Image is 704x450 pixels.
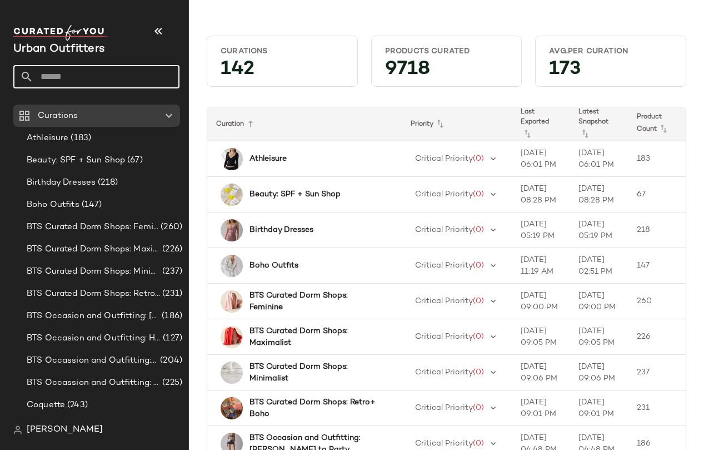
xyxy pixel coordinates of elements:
span: Critical Priority [415,226,473,234]
img: 99904435_272_b [221,184,243,206]
span: Coquette [27,399,65,412]
td: [DATE] 09:00 PM [512,284,570,319]
span: BTS Occassion and Outfitting: Campus Lounge [27,354,158,367]
span: (260) [158,221,182,234]
td: [DATE] 09:06 PM [512,355,570,390]
td: [DATE] 06:01 PM [512,141,570,177]
td: [DATE] 09:00 PM [570,284,628,319]
span: (0) [473,404,484,412]
span: (225) [160,377,182,389]
div: 9718 [376,61,517,82]
span: (67) [125,154,143,167]
img: 68846146_011_b [221,362,243,384]
td: [DATE] 02:51 PM [570,248,628,284]
span: Critical Priority [415,439,473,448]
span: (0) [473,226,484,234]
td: 67 [628,177,686,212]
span: Athleisure [27,132,68,145]
span: BTS Occassion and Outfitting: First Day Fits [27,377,160,389]
span: (0) [473,333,484,341]
td: 147 [628,248,686,284]
span: [PERSON_NAME] [27,423,103,437]
span: Critical Priority [415,333,473,341]
span: (186) [159,310,182,323]
div: Curations [221,46,344,57]
span: Beauty: SPF + Sun Shop [27,154,125,167]
b: Athleisure [249,153,287,165]
td: 183 [628,141,686,177]
img: 101005627_001_b [221,148,243,170]
span: (243) [65,399,88,412]
span: (204) [158,354,182,367]
span: Critical Priority [415,190,473,199]
td: [DATE] 05:19 PM [512,212,570,248]
td: [DATE] 05:19 PM [570,212,628,248]
span: Critical Priority [415,368,473,377]
span: (127) [161,332,182,345]
td: [DATE] 08:28 PM [570,177,628,212]
span: BTS Curated Dorm Shops: Feminine [27,221,158,234]
span: (226) [160,243,182,256]
div: 142 [212,61,353,82]
td: [DATE] 09:05 PM [570,319,628,355]
div: 173 [540,61,681,82]
td: [DATE] 11:19 AM [512,248,570,284]
span: Current Company Name [13,43,104,55]
span: Curations [38,110,78,122]
span: Birthday Dresses [27,176,96,189]
img: 103171302_054_b [221,219,243,241]
span: Critical Priority [415,261,473,270]
span: BTS Curated Dorm Shops: Minimalist [27,265,160,278]
img: svg%3e [13,426,22,434]
b: Birthday Dresses [249,224,313,236]
span: (0) [473,297,484,305]
span: Critical Priority [415,404,473,412]
img: 102187119_066_b [221,290,243,313]
div: Products Curated [385,46,508,57]
span: (147) [79,199,102,211]
span: (0) [473,155,484,163]
span: BTS Curated Dorm Shops: Retro+ Boho [27,288,160,300]
span: (0) [473,439,484,448]
span: (0) [473,368,484,377]
span: (183) [68,132,91,145]
span: BTS Occasion and Outfitting: Homecoming Dresses [27,332,161,345]
span: BTS Occasion and Outfitting: [PERSON_NAME] to Party [27,310,159,323]
img: 101991065_010_b [221,255,243,277]
b: Boho Outfits [249,260,298,271]
span: Critical Priority [415,297,473,305]
span: Critical Priority [415,155,473,163]
span: (237) [160,265,182,278]
td: [DATE] 09:01 PM [570,390,628,426]
th: Curation [207,107,402,141]
td: 218 [628,212,686,248]
td: 237 [628,355,686,390]
b: BTS Curated Dorm Shops: Minimalist [249,361,382,384]
span: Boho Outfits [27,199,79,211]
th: Product Count [628,107,686,141]
td: [DATE] 09:01 PM [512,390,570,426]
b: BTS Curated Dorm Shops: Maximalist [249,325,382,349]
b: BTS Curated Dorm Shops: Feminine [249,290,382,313]
th: Latest Snapshot [570,107,628,141]
b: Beauty: SPF + Sun Shop [249,189,341,200]
b: BTS Curated Dorm Shops: Retro+ Boho [249,397,382,420]
td: 231 [628,390,686,426]
td: [DATE] 06:01 PM [570,141,628,177]
td: 226 [628,319,686,355]
span: (0) [473,261,484,270]
span: (218) [96,176,118,189]
span: (0) [473,190,484,199]
img: 102187119_060_b [221,326,243,348]
td: [DATE] 09:05 PM [512,319,570,355]
img: cfy_white_logo.C9jOOHJF.svg [13,25,108,41]
td: [DATE] 09:06 PM [570,355,628,390]
td: [DATE] 08:28 PM [512,177,570,212]
img: 103681524_000_b [221,397,243,419]
td: 260 [628,284,686,319]
th: Priority [402,107,512,141]
span: BTS Curated Dorm Shops: Maximalist [27,243,160,256]
span: (231) [160,288,182,300]
div: Avg.per Curation [549,46,672,57]
th: Last Exported [512,107,570,141]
